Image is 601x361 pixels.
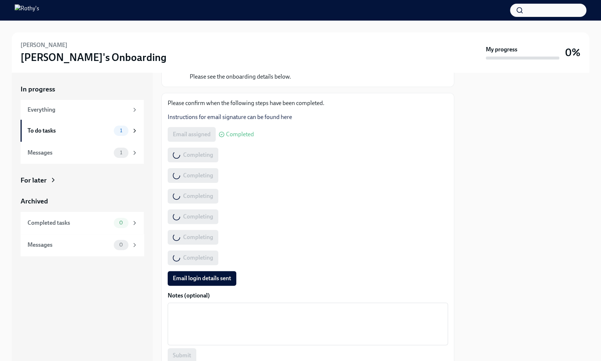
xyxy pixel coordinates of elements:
[168,271,236,286] button: Email login details sent
[28,106,128,114] div: Everything
[565,46,580,59] h3: 0%
[168,113,292,120] a: Instructions for email signature can be found here
[21,212,144,234] a: Completed tasks0
[115,242,127,248] span: 0
[226,131,254,137] span: Completed
[486,46,517,54] strong: My progress
[28,241,111,249] div: Messages
[21,100,144,120] a: Everything
[115,220,127,225] span: 0
[21,41,68,49] h6: [PERSON_NAME]
[21,234,144,256] a: Messages0
[116,128,127,133] span: 1
[21,120,144,142] a: To do tasks1
[21,196,144,206] a: Archived
[28,149,111,157] div: Messages
[116,150,127,155] span: 1
[21,142,144,164] a: Messages1
[190,73,291,81] p: Please see the onboarding details below.
[15,4,39,16] img: Rothy's
[21,176,144,185] a: For later
[28,127,111,135] div: To do tasks
[21,176,47,185] div: For later
[21,84,144,94] a: In progress
[168,99,448,107] p: Please confirm when the following steps have been completed.
[28,219,111,227] div: Completed tasks
[168,292,448,300] label: Notes (optional)
[173,275,231,282] span: Email login details sent
[21,51,167,64] h3: [PERSON_NAME]'s Onboarding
